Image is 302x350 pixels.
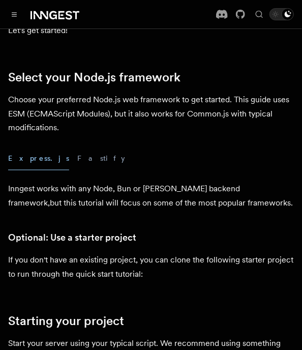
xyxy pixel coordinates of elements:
a: Select your Node.js framework [8,70,180,84]
button: Toggle navigation [8,8,20,20]
a: Starting your project [8,314,124,329]
button: Toggle dark mode [269,8,294,20]
button: Find something... [253,8,265,20]
button: Fastify [77,148,125,170]
button: Express.js [8,148,69,170]
a: Optional: Use a starter project [8,231,136,245]
p: Inngest works with any Node, Bun or [PERSON_NAME] backend framework,but this tutorial will focus ... [8,182,294,211]
p: If you don't have an existing project, you can clone the following starter project to run through... [8,253,294,282]
p: Let's get started! [8,23,294,38]
p: Choose your preferred Node.js web framework to get started. This guide uses ESM (ECMAScript Modul... [8,93,294,135]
